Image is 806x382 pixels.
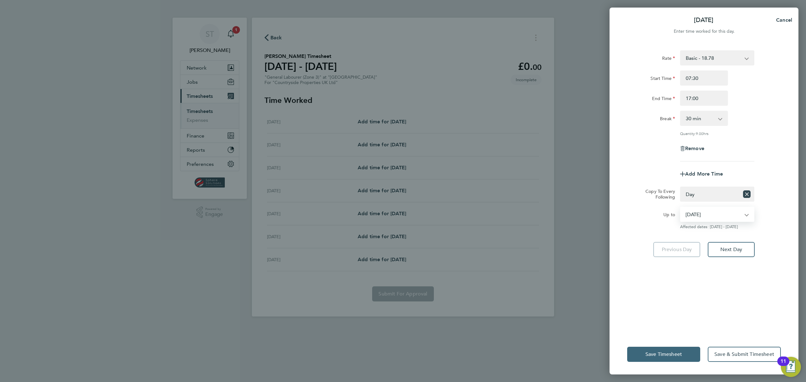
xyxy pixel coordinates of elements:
span: Save Timesheet [645,351,682,357]
div: Enter time worked for this day. [610,28,798,35]
span: Remove [685,145,704,151]
label: Start Time [650,76,675,83]
button: Add More Time [680,171,723,177]
label: Up to [663,212,675,219]
label: Rate [662,55,675,63]
div: 11 [780,361,786,369]
span: 9.00 [696,131,703,136]
button: Next Day [708,242,755,257]
span: Save & Submit Timesheet [714,351,774,357]
label: Break [660,116,675,123]
span: Next Day [720,246,742,253]
button: Cancel [766,14,798,26]
span: Cancel [774,17,792,23]
input: E.g. 18:00 [680,91,728,106]
span: Add More Time [685,171,723,177]
button: Save & Submit Timesheet [708,347,781,362]
button: Remove [680,146,704,151]
div: Quantity: hrs [680,131,754,136]
label: Copy To Every Following [640,188,675,200]
input: E.g. 08:00 [680,70,728,86]
button: Open Resource Center, 11 new notifications [781,357,801,377]
button: Reset selection [743,187,751,201]
button: Save Timesheet [627,347,700,362]
span: Affected dates: [DATE] - [DATE] [680,224,754,229]
p: [DATE] [694,16,713,25]
label: End Time [652,96,675,103]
